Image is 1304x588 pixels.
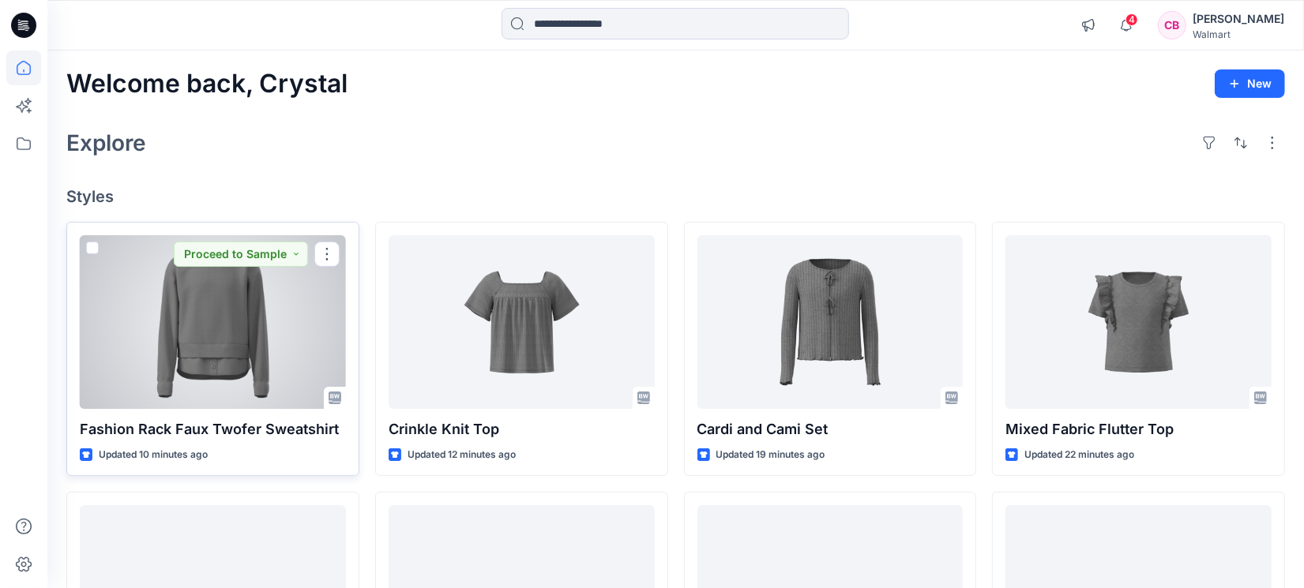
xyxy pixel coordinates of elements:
[80,418,346,440] p: Fashion Rack Faux Twofer Sweatshirt
[1193,28,1284,40] div: Walmart
[1005,235,1272,409] a: Mixed Fabric Flutter Top
[1024,447,1134,463] p: Updated 22 minutes ago
[389,235,655,409] a: Crinkle Knit Top
[66,130,146,155] h2: Explore
[1158,11,1186,39] div: CB
[408,447,516,463] p: Updated 12 minutes ago
[66,69,348,99] h2: Welcome back, Crystal
[389,418,655,440] p: Crinkle Knit Top
[697,418,964,440] p: Cardi and Cami Set
[99,447,208,463] p: Updated 10 minutes ago
[716,447,825,463] p: Updated 19 minutes ago
[80,235,346,409] a: Fashion Rack Faux Twofer Sweatshirt
[66,187,1285,206] h4: Styles
[1005,418,1272,440] p: Mixed Fabric Flutter Top
[1215,69,1285,98] button: New
[1125,13,1138,26] span: 4
[1193,9,1284,28] div: [PERSON_NAME]
[697,235,964,409] a: Cardi and Cami Set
